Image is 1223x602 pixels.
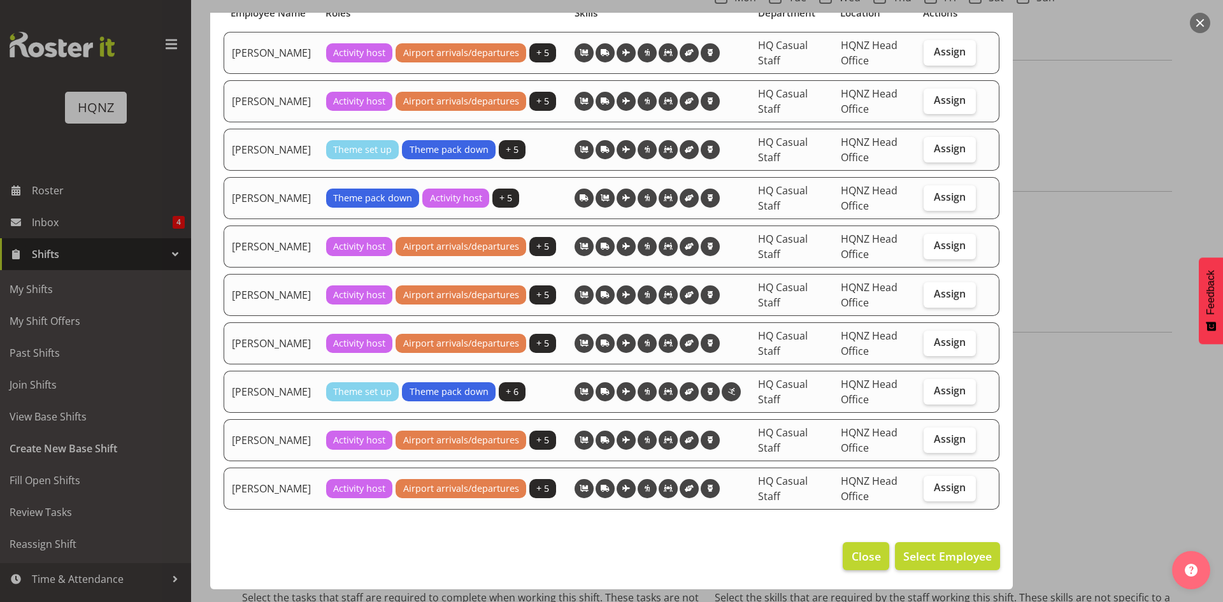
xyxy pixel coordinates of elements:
[536,433,549,447] span: + 5
[934,287,966,300] span: Assign
[758,426,808,455] span: HQ Casual Staff
[841,280,898,310] span: HQNZ Head Office
[231,6,306,20] span: Employee Name
[934,336,966,348] span: Assign
[333,46,385,60] span: Activity host
[224,274,318,316] td: [PERSON_NAME]
[536,482,549,496] span: + 5
[1199,257,1223,344] button: Feedback - Show survey
[934,190,966,203] span: Assign
[758,377,808,406] span: HQ Casual Staff
[1185,564,1198,577] img: help-xxl-2.png
[224,129,318,171] td: [PERSON_NAME]
[499,191,512,205] span: + 5
[934,433,966,445] span: Assign
[333,240,385,254] span: Activity host
[224,322,318,364] td: [PERSON_NAME]
[841,87,898,116] span: HQNZ Head Office
[224,419,318,461] td: [PERSON_NAME]
[841,183,898,213] span: HQNZ Head Office
[536,94,549,108] span: + 5
[224,32,318,74] td: [PERSON_NAME]
[224,226,318,268] td: [PERSON_NAME]
[333,482,385,496] span: Activity host
[903,548,992,564] span: Select Employee
[758,280,808,310] span: HQ Casual Staff
[536,336,549,350] span: + 5
[224,468,318,510] td: [PERSON_NAME]
[923,6,957,20] span: Actions
[758,232,808,261] span: HQ Casual Staff
[224,371,318,413] td: [PERSON_NAME]
[841,426,898,455] span: HQNZ Head Office
[333,94,385,108] span: Activity host
[843,542,889,570] button: Close
[333,191,412,205] span: Theme pack down
[410,385,489,399] span: Theme pack down
[758,183,808,213] span: HQ Casual Staff
[758,474,808,503] span: HQ Casual Staff
[934,94,966,106] span: Assign
[934,142,966,155] span: Assign
[430,191,482,205] span: Activity host
[758,38,808,68] span: HQ Casual Staff
[895,542,1000,570] button: Select Employee
[403,94,519,108] span: Airport arrivals/departures
[410,143,489,157] span: Theme pack down
[325,6,350,20] span: Roles
[841,377,898,406] span: HQNZ Head Office
[536,288,549,302] span: + 5
[403,240,519,254] span: Airport arrivals/departures
[403,46,519,60] span: Airport arrivals/departures
[403,482,519,496] span: Airport arrivals/departures
[536,46,549,60] span: + 5
[841,329,898,358] span: HQNZ Head Office
[841,474,898,503] span: HQNZ Head Office
[934,481,966,494] span: Assign
[333,433,385,447] span: Activity host
[333,385,392,399] span: Theme set up
[758,329,808,358] span: HQ Casual Staff
[403,288,519,302] span: Airport arrivals/departures
[841,232,898,261] span: HQNZ Head Office
[403,433,519,447] span: Airport arrivals/departures
[758,87,808,116] span: HQ Casual Staff
[841,38,898,68] span: HQNZ Head Office
[852,548,881,564] span: Close
[403,336,519,350] span: Airport arrivals/departures
[1205,270,1217,315] span: Feedback
[841,135,898,164] span: HQNZ Head Office
[934,384,966,397] span: Assign
[536,240,549,254] span: + 5
[333,336,385,350] span: Activity host
[840,6,880,20] span: Location
[758,6,815,20] span: Department
[506,385,519,399] span: + 6
[224,177,318,219] td: [PERSON_NAME]
[506,143,519,157] span: + 5
[575,6,597,20] span: Skills
[934,45,966,58] span: Assign
[333,143,392,157] span: Theme set up
[224,80,318,122] td: [PERSON_NAME]
[333,288,385,302] span: Activity host
[934,239,966,252] span: Assign
[758,135,808,164] span: HQ Casual Staff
